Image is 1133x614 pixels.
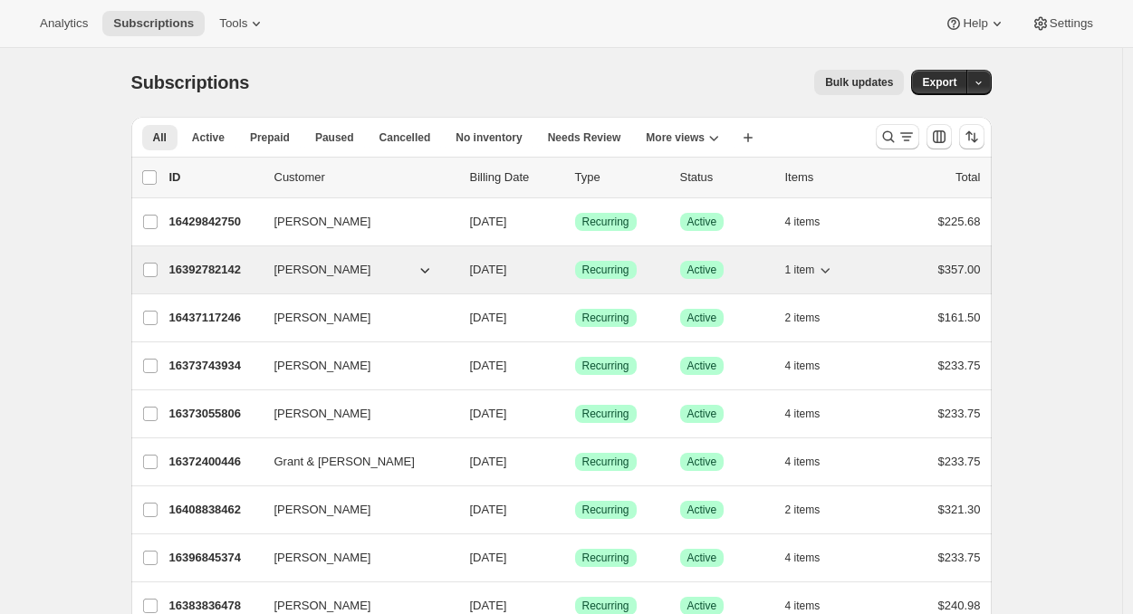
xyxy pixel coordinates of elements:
span: Active [687,311,717,325]
span: [PERSON_NAME] [274,309,371,327]
span: Recurring [582,407,629,421]
span: $233.75 [938,455,981,468]
span: [DATE] [470,455,507,468]
button: [PERSON_NAME] [264,351,445,380]
span: Recurring [582,503,629,517]
span: $240.98 [938,599,981,612]
button: 4 items [785,449,840,475]
span: $233.75 [938,407,981,420]
p: 16372400446 [169,453,260,471]
div: Type [575,168,666,187]
span: Active [687,215,717,229]
button: Tools [208,11,276,36]
span: Recurring [582,263,629,277]
button: [PERSON_NAME] [264,255,445,284]
button: 1 item [785,257,835,283]
span: [DATE] [470,359,507,372]
div: 16373055806[PERSON_NAME][DATE]SuccessRecurringSuccessActive4 items$233.75 [169,401,981,427]
button: Export [911,70,967,95]
span: Cancelled [379,130,431,145]
span: $321.30 [938,503,981,516]
button: Customize table column order and visibility [927,124,952,149]
button: Sort the results [959,124,984,149]
span: [DATE] [470,311,507,324]
span: Recurring [582,455,629,469]
span: [PERSON_NAME] [274,213,371,231]
button: Analytics [29,11,99,36]
span: 2 items [785,311,821,325]
span: 4 items [785,551,821,565]
button: Bulk updates [814,70,904,95]
span: $233.75 [938,359,981,372]
span: 4 items [785,455,821,469]
p: 16392782142 [169,261,260,279]
button: Subscriptions [102,11,205,36]
span: 4 items [785,359,821,373]
span: [PERSON_NAME] [274,501,371,519]
span: Recurring [582,359,629,373]
button: 4 items [785,353,840,379]
span: [DATE] [470,599,507,612]
span: Subscriptions [113,16,194,31]
span: $357.00 [938,263,981,276]
span: [DATE] [470,215,507,228]
div: 16372400446Grant & [PERSON_NAME][DATE]SuccessRecurringSuccessActive4 items$233.75 [169,449,981,475]
button: Grant & [PERSON_NAME] [264,447,445,476]
p: 16408838462 [169,501,260,519]
span: More views [646,130,705,145]
button: [PERSON_NAME] [264,399,445,428]
button: 4 items [785,401,840,427]
span: No inventory [456,130,522,145]
p: Status [680,168,771,187]
p: 16396845374 [169,549,260,567]
p: 16437117246 [169,309,260,327]
div: 16429842750[PERSON_NAME][DATE]SuccessRecurringSuccessActive4 items$225.68 [169,209,981,235]
button: Search and filter results [876,124,919,149]
div: 16408838462[PERSON_NAME][DATE]SuccessRecurringSuccessActive2 items$321.30 [169,497,981,523]
span: Active [687,263,717,277]
span: [DATE] [470,503,507,516]
div: 16437117246[PERSON_NAME][DATE]SuccessRecurringSuccessActive2 items$161.50 [169,305,981,331]
p: 16373743934 [169,357,260,375]
span: 1 item [785,263,815,277]
span: $225.68 [938,215,981,228]
button: 4 items [785,545,840,571]
span: $233.75 [938,551,981,564]
div: Items [785,168,876,187]
button: 2 items [785,305,840,331]
span: Analytics [40,16,88,31]
p: Total [955,168,980,187]
button: [PERSON_NAME] [264,495,445,524]
button: Help [934,11,1016,36]
span: [PERSON_NAME] [274,357,371,375]
span: Recurring [582,215,629,229]
p: Billing Date [470,168,561,187]
span: Active [687,455,717,469]
span: Export [922,75,956,90]
button: [PERSON_NAME] [264,303,445,332]
span: Tools [219,16,247,31]
span: Recurring [582,599,629,613]
span: 4 items [785,407,821,421]
span: Recurring [582,551,629,565]
p: Customer [274,168,456,187]
span: Bulk updates [825,75,893,90]
span: Help [963,16,987,31]
p: 16373055806 [169,405,260,423]
div: 16373743934[PERSON_NAME][DATE]SuccessRecurringSuccessActive4 items$233.75 [169,353,981,379]
span: Prepaid [250,130,290,145]
div: 16396845374[PERSON_NAME][DATE]SuccessRecurringSuccessActive4 items$233.75 [169,545,981,571]
button: Create new view [734,125,763,150]
span: 2 items [785,503,821,517]
span: Active [687,359,717,373]
button: More views [635,125,730,150]
p: ID [169,168,260,187]
span: Recurring [582,311,629,325]
button: Settings [1021,11,1104,36]
button: [PERSON_NAME] [264,543,445,572]
span: [PERSON_NAME] [274,405,371,423]
span: All [153,130,167,145]
span: 4 items [785,215,821,229]
button: [PERSON_NAME] [264,207,445,236]
span: [PERSON_NAME] [274,549,371,567]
